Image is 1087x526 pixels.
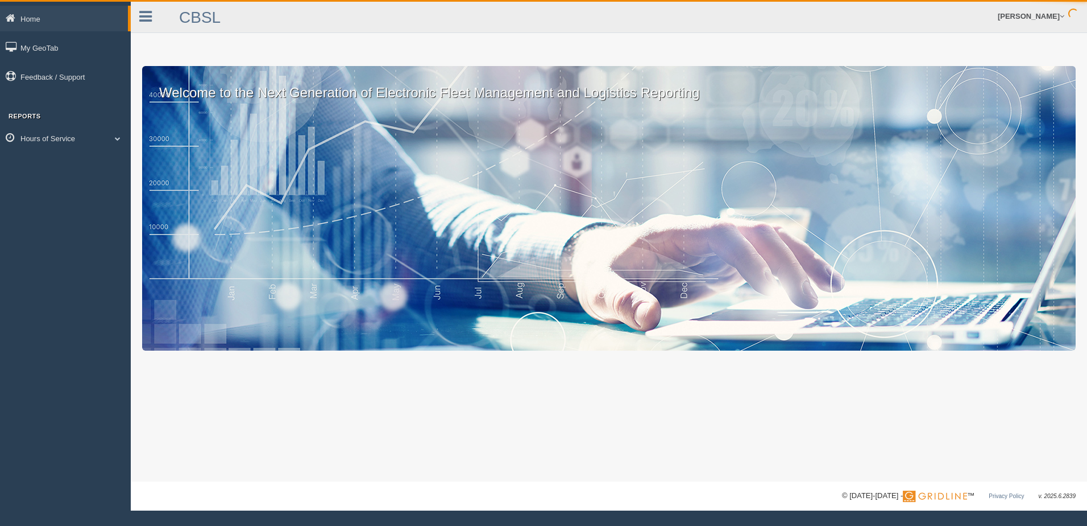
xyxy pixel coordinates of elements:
[989,493,1024,499] a: Privacy Policy
[142,66,1076,102] p: Welcome to the Next Generation of Electronic Fleet Management and Logistics Reporting
[842,490,1076,502] div: © [DATE]-[DATE] - ™
[1039,493,1076,499] span: v. 2025.6.2839
[903,491,967,502] img: Gridline
[179,9,221,26] a: CBSL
